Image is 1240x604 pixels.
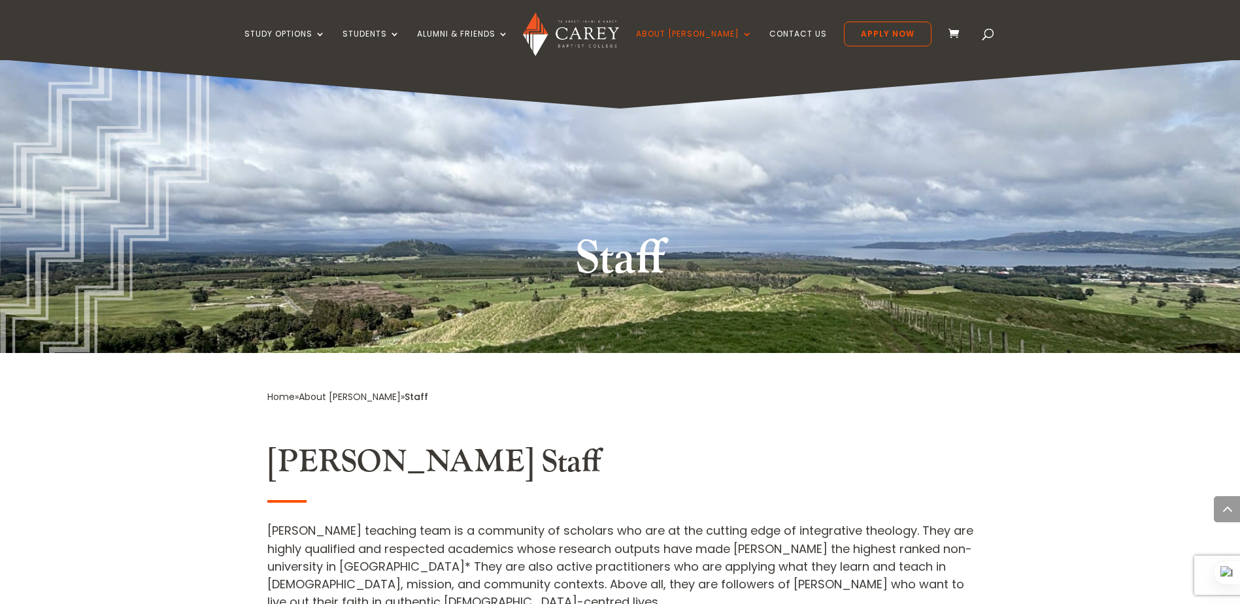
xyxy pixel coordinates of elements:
h2: [PERSON_NAME] Staff [267,443,973,488]
a: Study Options [244,29,326,60]
a: About [PERSON_NAME] [636,29,752,60]
span: Staff [405,390,428,403]
a: Students [343,29,400,60]
a: About [PERSON_NAME] [299,390,401,403]
span: » » [267,390,428,403]
a: Home [267,390,295,403]
a: Alumni & Friends [417,29,509,60]
img: Carey Baptist College [523,12,619,56]
a: Apply Now [844,22,931,46]
h1: Staff [375,228,865,296]
a: Contact Us [769,29,827,60]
